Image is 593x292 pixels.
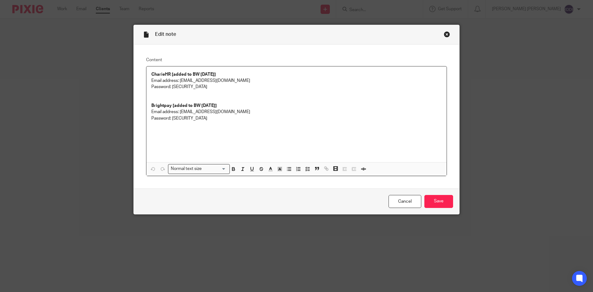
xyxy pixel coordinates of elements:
strong: CharieHR [added to BW [DATE]] [151,72,216,77]
input: Search for option [204,166,226,172]
span: Edit note [155,32,176,37]
strong: Brightpay [151,104,172,108]
input: Save [424,195,453,208]
div: Search for option [168,164,230,174]
p: Password: [SECURITY_DATA] [151,115,442,121]
a: Cancel [389,195,421,208]
span: Normal text size [170,166,203,172]
strong: [added to BW [DATE]] [173,104,217,108]
p: Email address: [EMAIL_ADDRESS][DOMAIN_NAME] [151,109,442,115]
div: Close this dialog window [444,31,450,37]
label: Content [146,57,447,63]
p: Email address: [EMAIL_ADDRESS][DOMAIN_NAME] Password: [SECURITY_DATA] [151,78,442,90]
